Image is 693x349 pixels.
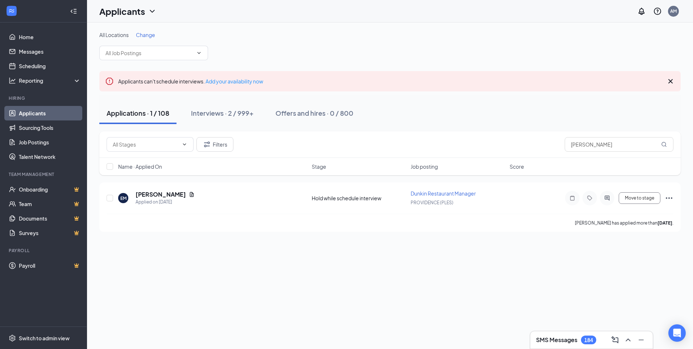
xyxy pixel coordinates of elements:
[19,211,81,226] a: DocumentsCrown
[196,50,202,56] svg: ChevronDown
[8,7,15,15] svg: WorkstreamLogo
[635,334,647,346] button: Minimize
[603,195,611,201] svg: ActiveChat
[148,7,157,16] svg: ChevronDown
[637,7,646,16] svg: Notifications
[275,108,353,118] div: Offers and hires · 0 / 800
[637,336,646,344] svg: Minimize
[653,7,662,16] svg: QuestionInfo
[668,324,686,342] div: Open Intercom Messenger
[312,194,406,202] div: Hold while schedule interview
[9,95,79,101] div: Hiring
[657,220,672,226] b: [DATE]
[9,171,79,177] div: Team Management
[105,77,114,86] svg: Error
[9,247,79,254] div: Payroll
[113,140,179,148] input: All Stages
[118,78,263,85] span: Applicants can't schedule interviews.
[575,220,673,226] p: [PERSON_NAME] has applied more than .
[19,44,81,59] a: Messages
[661,141,667,147] svg: MagnifyingGlass
[510,163,524,170] span: Score
[622,334,634,346] button: ChevronUp
[107,108,169,118] div: Applications · 1 / 108
[19,258,81,273] a: PayrollCrown
[624,336,632,344] svg: ChevronUp
[19,182,81,197] a: OnboardingCrown
[565,137,673,152] input: Search in applications
[191,108,254,118] div: Interviews · 2 / 999+
[203,140,211,149] svg: Filter
[584,337,593,343] div: 184
[19,149,81,164] a: Talent Network
[19,334,70,342] div: Switch to admin view
[19,106,81,120] a: Applicants
[609,334,621,346] button: ComposeMessage
[9,77,16,84] svg: Analysis
[136,190,186,198] h5: [PERSON_NAME]
[536,336,577,344] h3: SMS Messages
[19,77,81,84] div: Reporting
[120,195,126,201] div: EM
[189,192,195,197] svg: Document
[568,195,577,201] svg: Note
[312,163,326,170] span: Stage
[99,5,145,17] h1: Applicants
[182,141,187,147] svg: ChevronDown
[105,49,193,57] input: All Job Postings
[9,334,16,342] svg: Settings
[411,200,453,205] span: PROVIDENCE (PLES)
[411,190,476,197] span: Dunkin Restaurant Manager
[19,120,81,135] a: Sourcing Tools
[19,30,81,44] a: Home
[666,77,675,86] svg: Cross
[619,192,660,204] button: Move to stage
[19,59,81,73] a: Scheduling
[118,163,162,170] span: Name · Applied On
[99,32,129,38] span: All Locations
[611,336,619,344] svg: ComposeMessage
[19,197,81,211] a: TeamCrown
[19,226,81,240] a: SurveysCrown
[585,195,594,201] svg: Tag
[411,163,438,170] span: Job posting
[70,8,77,15] svg: Collapse
[665,194,673,202] svg: Ellipses
[670,8,677,14] div: AM
[136,198,195,206] div: Applied on [DATE]
[136,32,155,38] span: Change
[206,78,263,85] a: Add your availability now
[196,137,233,152] button: Filter Filters
[19,135,81,149] a: Job Postings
